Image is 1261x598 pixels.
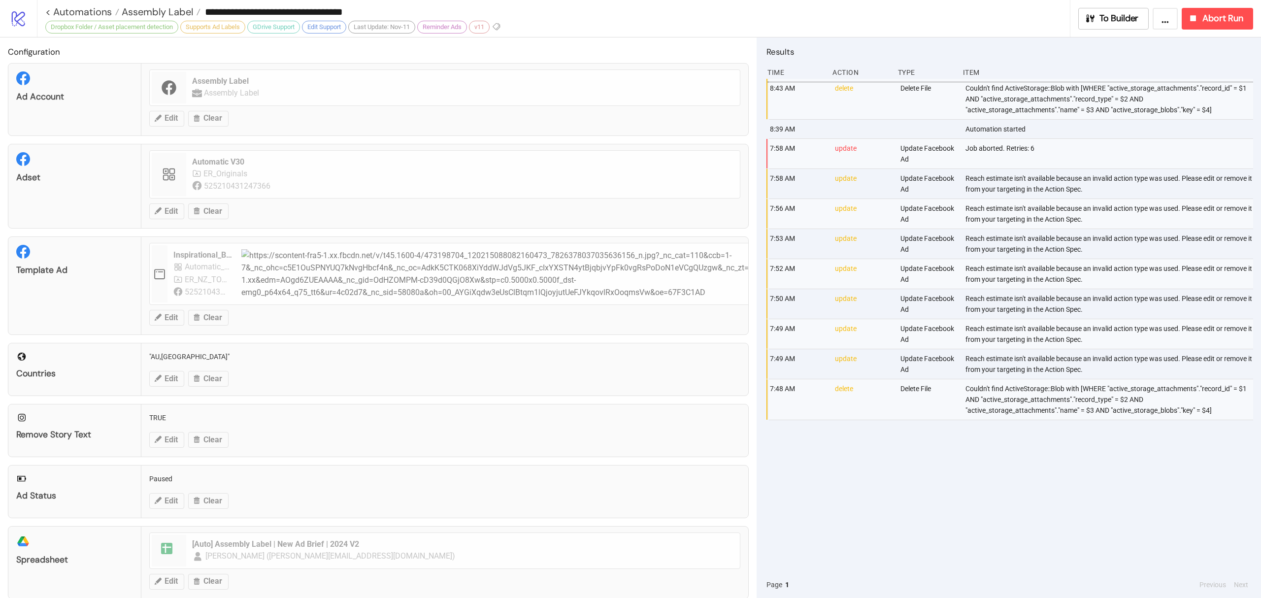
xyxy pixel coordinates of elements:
[766,63,825,82] div: Time
[45,21,178,33] div: Dropbox Folder / Asset placement detection
[766,579,782,590] span: Page
[964,79,1256,119] div: Couldn't find ActiveStorage::Blob with [WHERE "active_storage_attachments"."record_id" = $1 AND "...
[45,7,119,17] a: < Automations
[899,289,958,319] div: Update Facebook Ad
[1231,579,1251,590] button: Next
[1196,579,1229,590] button: Previous
[899,169,958,199] div: Update Facebook Ad
[964,379,1256,420] div: Couldn't find ActiveStorage::Blob with [WHERE "active_storage_attachments"."record_id" = $1 AND "...
[769,379,827,420] div: 7:48 AM
[899,229,958,259] div: Update Facebook Ad
[897,63,955,82] div: Type
[769,79,827,119] div: 8:43 AM
[417,21,467,33] div: Reminder Ads
[769,319,827,349] div: 7:49 AM
[964,319,1256,349] div: Reach estimate isn't available because an invalid action type was used. Please edit or remove it ...
[834,79,892,119] div: delete
[834,139,892,168] div: update
[899,139,958,168] div: Update Facebook Ad
[964,349,1256,379] div: Reach estimate isn't available because an invalid action type was used. Please edit or remove it ...
[1202,13,1243,24] span: Abort Run
[964,289,1256,319] div: Reach estimate isn't available because an invalid action type was used. Please edit or remove it ...
[834,379,892,420] div: delete
[964,120,1256,138] div: Automation started
[1182,8,1253,30] button: Abort Run
[769,139,827,168] div: 7:58 AM
[964,199,1256,229] div: Reach estimate isn't available because an invalid action type was used. Please edit or remove it ...
[834,349,892,379] div: update
[180,21,245,33] div: Supports Ad Labels
[247,21,300,33] div: GDrive Support
[834,259,892,289] div: update
[899,349,958,379] div: Update Facebook Ad
[119,7,200,17] a: Assembly Label
[899,379,958,420] div: Delete File
[964,139,1256,168] div: Job aborted. Retries: 6
[1078,8,1149,30] button: To Builder
[834,289,892,319] div: update
[1153,8,1178,30] button: ...
[962,63,1253,82] div: Item
[769,289,827,319] div: 7:50 AM
[769,229,827,259] div: 7:53 AM
[119,5,193,18] span: Assembly Label
[964,169,1256,199] div: Reach estimate isn't available because an invalid action type was used. Please edit or remove it ...
[8,45,749,58] h2: Configuration
[834,169,892,199] div: update
[302,21,346,33] div: Edit Support
[769,120,827,138] div: 8:39 AM
[834,199,892,229] div: update
[899,319,958,349] div: Update Facebook Ad
[766,45,1253,58] h2: Results
[831,63,890,82] div: Action
[899,199,958,229] div: Update Facebook Ad
[769,169,827,199] div: 7:58 AM
[769,259,827,289] div: 7:52 AM
[348,21,415,33] div: Last Update: Nov-11
[1099,13,1139,24] span: To Builder
[769,199,827,229] div: 7:56 AM
[834,229,892,259] div: update
[964,229,1256,259] div: Reach estimate isn't available because an invalid action type was used. Please edit or remove it ...
[899,259,958,289] div: Update Facebook Ad
[899,79,958,119] div: Delete File
[769,349,827,379] div: 7:49 AM
[834,319,892,349] div: update
[964,259,1256,289] div: Reach estimate isn't available because an invalid action type was used. Please edit or remove it ...
[782,579,792,590] button: 1
[469,21,490,33] div: v11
